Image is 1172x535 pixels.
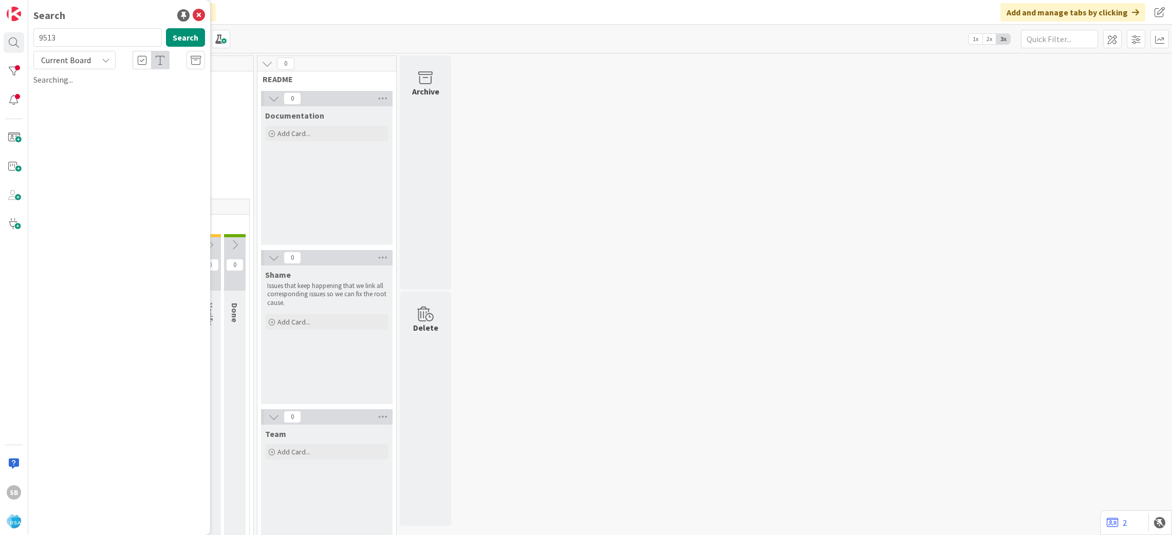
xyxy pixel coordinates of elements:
[996,34,1010,44] span: 3x
[201,259,219,271] span: 0
[1000,3,1145,22] div: Add and manage tabs by clicking
[33,28,162,47] input: Search for title...
[277,129,310,138] span: Add Card...
[226,259,244,271] span: 0
[982,34,996,44] span: 2x
[284,411,301,423] span: 0
[267,282,386,307] p: Issues that keep happening that we link all corresponding issues so we can fix the root cause.
[33,73,205,86] div: Searching...
[230,303,240,322] span: Done
[265,110,324,121] span: Documentation
[284,92,301,105] span: 0
[7,7,21,21] img: Visit kanbanzone.com
[284,252,301,264] span: 0
[1021,30,1098,48] input: Quick Filter...
[265,270,291,280] span: Shame
[41,55,91,65] span: Current Board
[277,447,310,456] span: Add Card...
[969,34,982,44] span: 1x
[205,303,215,325] span: Verify
[412,85,439,98] div: Archive
[263,74,383,84] span: README
[413,321,438,334] div: Delete
[265,429,286,439] span: Team
[33,8,65,23] div: Search
[7,514,21,528] img: avatar
[166,28,205,47] button: Search
[7,485,21,500] div: SB
[277,317,310,327] span: Add Card...
[277,58,294,70] span: 0
[1107,517,1127,529] a: 2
